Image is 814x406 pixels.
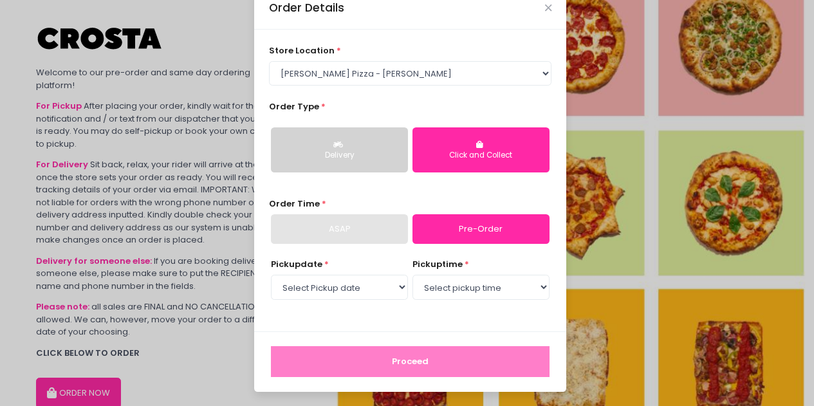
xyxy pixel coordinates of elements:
[271,346,550,377] button: Proceed
[271,127,408,172] button: Delivery
[271,258,322,270] span: Pickup date
[421,150,541,161] div: Click and Collect
[269,100,319,113] span: Order Type
[269,198,320,210] span: Order Time
[545,5,551,11] button: Close
[412,127,550,172] button: Click and Collect
[269,44,335,57] span: store location
[412,214,550,244] a: Pre-Order
[280,150,399,161] div: Delivery
[412,258,463,270] span: pickup time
